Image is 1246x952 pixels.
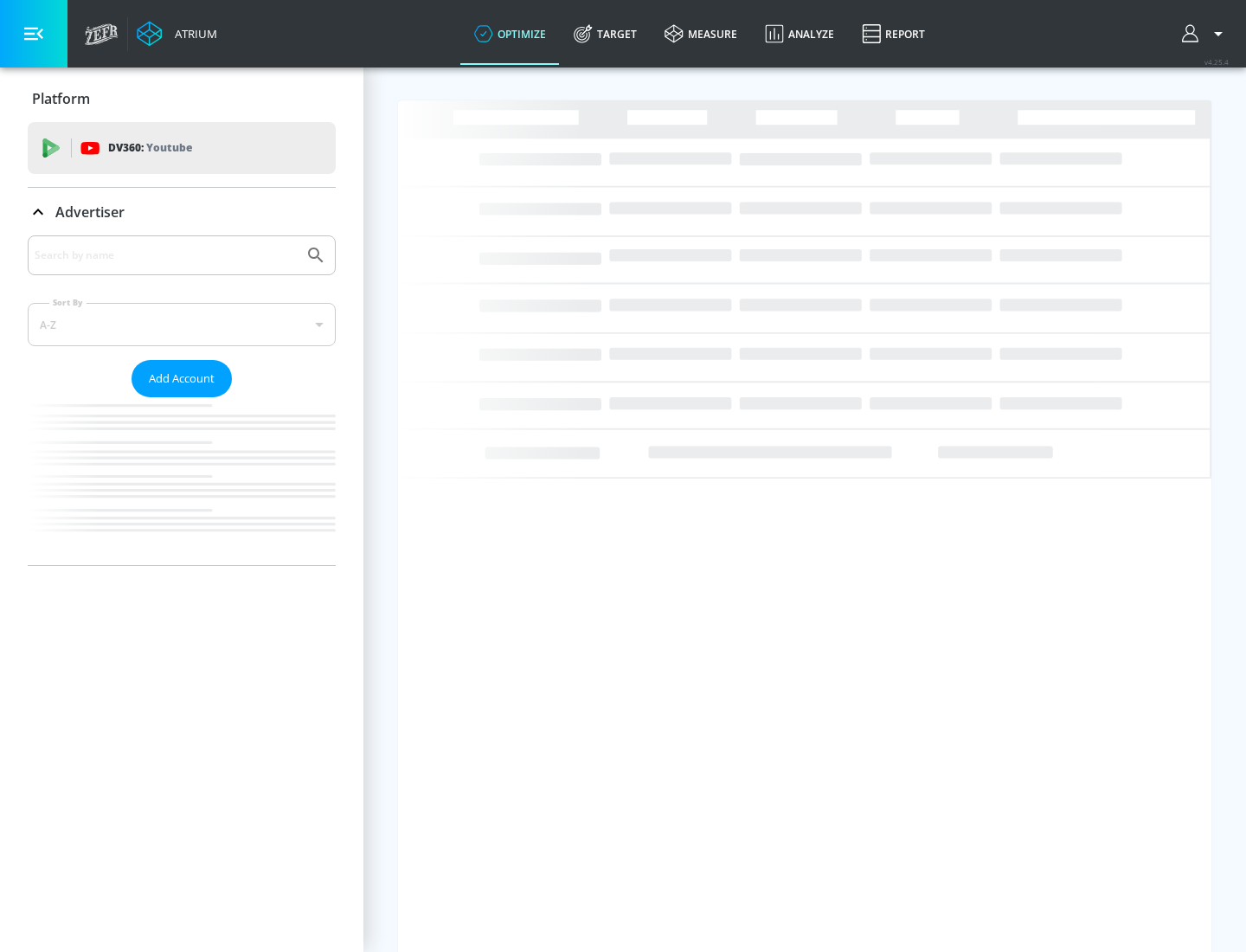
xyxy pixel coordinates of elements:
label: Sort By [49,297,87,308]
a: Atrium [137,21,217,47]
p: Youtube [146,138,192,157]
a: Analyze [751,3,848,65]
button: Add Account [132,360,232,397]
div: Platform [28,74,336,123]
p: Platform [32,89,90,108]
p: Advertiser [55,203,125,222]
p: DV360: [108,138,192,158]
div: DV360: Youtube [28,122,336,174]
a: optimize [460,3,560,65]
a: Report [848,3,939,65]
div: Atrium [168,26,217,42]
nav: list of Advertiser [28,397,336,565]
span: v 4.25.4 [1204,57,1229,67]
a: measure [651,3,751,65]
div: Advertiser [28,188,336,236]
div: A-Z [28,303,336,346]
span: Add Account [149,369,215,389]
div: Advertiser [28,235,336,565]
a: Target [560,3,651,65]
input: Search by name [35,244,297,267]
